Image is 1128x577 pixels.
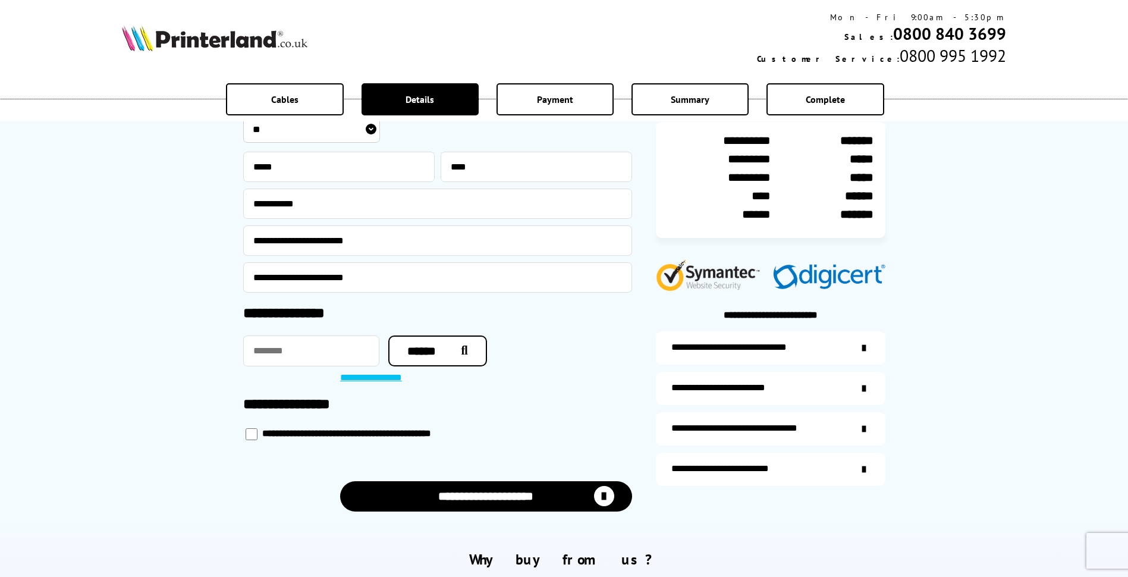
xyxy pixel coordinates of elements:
[893,23,1006,45] a: 0800 840 3699
[271,93,299,105] span: Cables
[656,331,885,365] a: additional-ink
[757,12,1006,23] div: Mon - Fri 9:00am - 5:30pm
[656,372,885,405] a: items-arrive
[844,32,893,42] span: Sales:
[537,93,573,105] span: Payment
[806,93,845,105] span: Complete
[122,25,307,51] img: Printerland Logo
[656,412,885,446] a: additional-cables
[671,93,709,105] span: Summary
[900,45,1006,67] span: 0800 995 1992
[656,453,885,486] a: secure-website
[122,550,1006,569] h2: Why buy from us?
[406,93,434,105] span: Details
[757,54,900,64] span: Customer Service:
